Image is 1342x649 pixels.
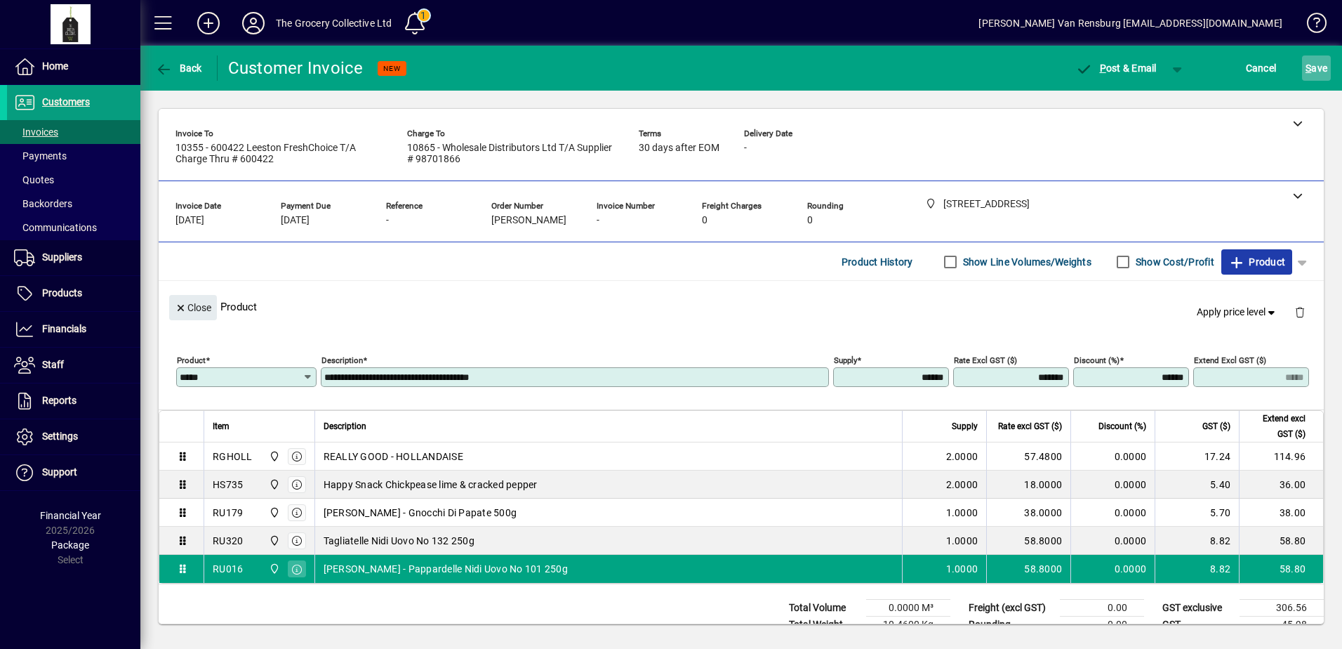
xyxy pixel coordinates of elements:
[265,477,281,492] span: 4/75 Apollo Drive
[166,301,220,313] app-page-header-button: Close
[866,600,950,617] td: 0.0000 M³
[1070,555,1155,583] td: 0.0000
[946,450,978,464] span: 2.0000
[1221,249,1292,275] button: Product
[213,419,230,434] span: Item
[744,143,747,154] span: -
[834,355,857,365] mat-label: Supply
[324,562,568,576] span: [PERSON_NAME] - Pappardelle Nidi Uovo No 101 250g
[175,143,386,165] span: 10355 - 600422 Leeston FreshChoice T/A Charge Thru # 600422
[140,55,218,81] app-page-header-button: Back
[324,450,463,464] span: REALLY GOOD - HOLLANDAISE
[169,295,217,320] button: Close
[213,534,243,548] div: RU320
[175,296,211,320] span: Close
[1248,411,1306,442] span: Extend excl GST ($)
[42,251,82,263] span: Suppliers
[1098,419,1146,434] span: Discount (%)
[265,561,281,577] span: 4/75 Apollo Drive
[960,255,1091,269] label: Show Line Volumes/Weights
[1070,471,1155,499] td: 0.0000
[1074,355,1120,365] mat-label: Discount (%)
[1296,3,1324,48] a: Knowledge Base
[995,478,1062,492] div: 18.0000
[152,55,206,81] button: Back
[1240,600,1324,617] td: 306.56
[1242,55,1280,81] button: Cancel
[42,60,68,72] span: Home
[1239,527,1323,555] td: 58.80
[1202,419,1230,434] span: GST ($)
[946,562,978,576] span: 1.0000
[836,249,919,275] button: Product History
[946,478,978,492] span: 2.0000
[1306,57,1327,79] span: ave
[383,64,401,73] span: NEW
[702,215,707,226] span: 0
[42,96,90,107] span: Customers
[1283,295,1317,329] button: Delete
[213,450,253,464] div: RGHOLL
[1197,305,1278,320] span: Apply price level
[1155,471,1239,499] td: 5.40
[324,419,366,434] span: Description
[324,478,538,492] span: Happy Snack Chickpease lime & cracked pepper
[42,395,77,406] span: Reports
[782,600,866,617] td: Total Volume
[276,12,392,34] div: The Grocery Collective Ltd
[7,312,140,347] a: Financials
[954,355,1017,365] mat-label: Rate excl GST ($)
[7,192,140,216] a: Backorders
[228,57,364,79] div: Customer Invoice
[1100,63,1106,74] span: P
[265,533,281,549] span: 4/75 Apollo Drive
[155,63,202,74] span: Back
[7,240,140,275] a: Suppliers
[1060,617,1144,634] td: 0.00
[14,150,67,162] span: Payments
[213,478,243,492] div: HS735
[42,431,78,442] span: Settings
[42,466,77,478] span: Support
[639,143,719,154] span: 30 days after EOM
[1155,617,1240,634] td: GST
[40,510,101,521] span: Financial Year
[1239,555,1323,583] td: 58.80
[321,355,363,365] mat-label: Description
[491,215,566,226] span: [PERSON_NAME]
[213,562,243,576] div: RU016
[386,215,389,226] span: -
[407,143,618,165] span: 10865 - Wholesale Distributors Ltd T/A Supplier # 98701866
[7,276,140,311] a: Products
[1302,55,1331,81] button: Save
[14,222,97,233] span: Communications
[995,450,1062,464] div: 57.4800
[265,449,281,464] span: 4/75 Apollo Drive
[42,323,86,334] span: Financials
[1246,57,1277,79] span: Cancel
[14,198,72,209] span: Backorders
[1239,499,1323,527] td: 38.00
[1155,600,1240,617] td: GST exclusive
[782,617,866,634] td: Total Weight
[51,539,89,551] span: Package
[995,534,1062,548] div: 58.8000
[998,419,1062,434] span: Rate excl GST ($)
[1306,63,1311,74] span: S
[1133,255,1214,269] label: Show Cost/Profit
[1155,442,1239,471] td: 17.24
[42,287,82,299] span: Products
[946,534,978,548] span: 1.0000
[7,120,140,144] a: Invoices
[1191,300,1284,325] button: Apply price level
[1155,555,1239,583] td: 8.82
[231,11,276,36] button: Profile
[1239,442,1323,471] td: 114.96
[159,281,1324,332] div: Product
[14,126,58,138] span: Invoices
[842,251,913,273] span: Product History
[807,215,813,226] span: 0
[1194,355,1266,365] mat-label: Extend excl GST ($)
[7,168,140,192] a: Quotes
[7,144,140,168] a: Payments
